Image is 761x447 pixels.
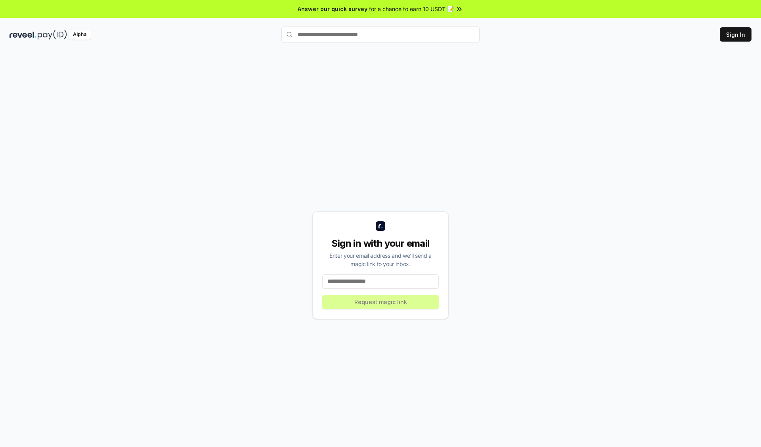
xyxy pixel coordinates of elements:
div: Alpha [69,30,91,40]
div: Sign in with your email [322,237,439,250]
img: reveel_dark [10,30,36,40]
span: Answer our quick survey [298,5,367,13]
img: logo_small [376,221,385,231]
button: Sign In [720,27,751,42]
span: for a chance to earn 10 USDT 📝 [369,5,454,13]
img: pay_id [38,30,67,40]
div: Enter your email address and we’ll send a magic link to your inbox. [322,251,439,268]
